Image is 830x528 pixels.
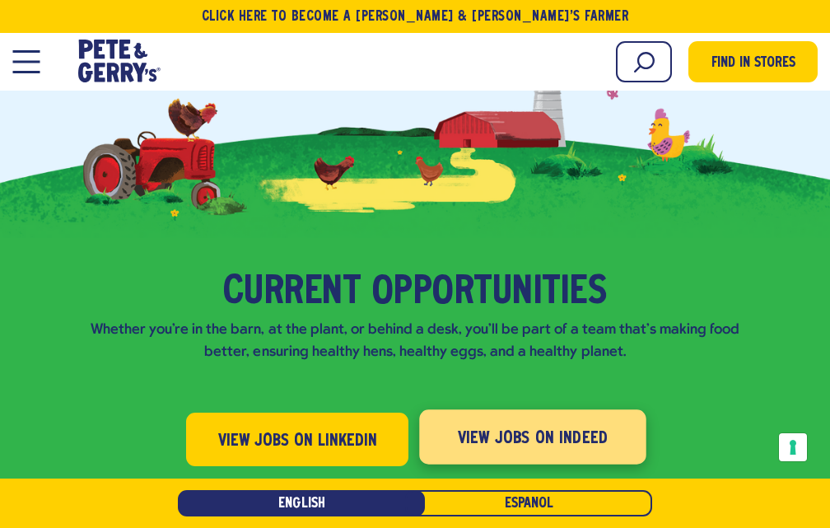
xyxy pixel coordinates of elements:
span: View Jobs on LinkedIn [218,428,377,454]
p: Whether you're in the barn, at the plant, or behind a desk, you'll be part of a team that's makin... [86,319,744,363]
span: Find in Stores [711,53,795,75]
button: Open Mobile Menu Modal Dialog [12,50,40,73]
input: Search [616,41,672,82]
a: Español [405,490,652,516]
span: View Jobs on Indeed [458,425,609,451]
span: Current [223,267,361,319]
a: View Jobs on LinkedIn [186,413,408,466]
a: View Jobs on Indeed [419,409,646,464]
a: English [178,490,425,516]
span: Opportunities [372,267,608,319]
a: Find in Stores [688,41,818,82]
button: Your consent preferences for tracking technologies [779,433,807,461]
